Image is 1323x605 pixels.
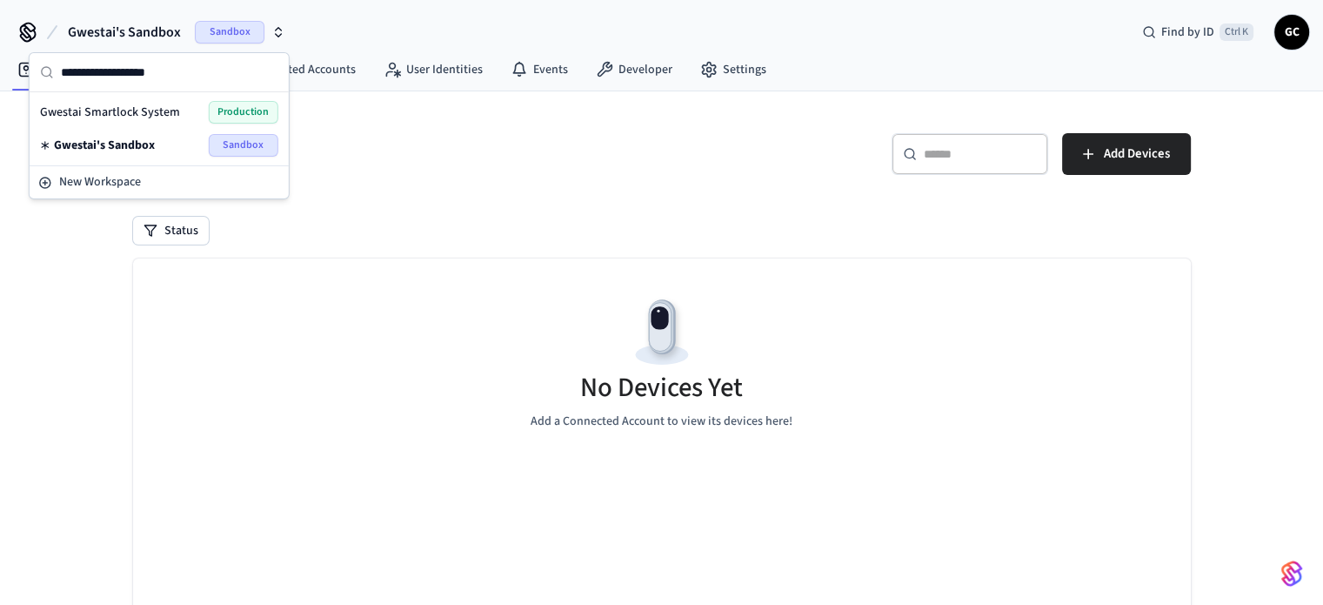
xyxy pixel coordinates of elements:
[1274,15,1309,50] button: GC
[40,104,180,121] span: Gwestai Smartlock System
[209,101,278,124] span: Production
[1128,17,1267,48] div: Find by IDCtrl K
[68,22,181,43] span: Gwestai's Sandbox
[1219,24,1253,41] span: Ctrl K
[1161,24,1214,41] span: Find by ID
[59,173,141,192] span: New Workspace
[1281,560,1302,588] img: SeamLogoGradient.69752ec5.svg
[580,370,743,406] h5: No Devices Yet
[623,293,701,372] img: Devices Empty State
[3,54,94,85] a: Devices
[133,217,209,245] button: Status
[582,54,686,85] a: Developer
[195,21,264,44] span: Sandbox
[497,54,582,85] a: Events
[133,133,651,169] h5: Devices
[31,168,287,197] button: New Workspace
[370,54,497,85] a: User Identities
[54,137,155,154] span: Gwestai's Sandbox
[531,413,792,431] p: Add a Connected Account to view its devices here!
[686,54,780,85] a: Settings
[212,54,370,85] a: Connected Accounts
[1276,17,1307,48] span: GC
[30,92,289,165] div: Suggestions
[1104,143,1170,165] span: Add Devices
[209,134,278,157] span: Sandbox
[1062,133,1191,175] button: Add Devices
